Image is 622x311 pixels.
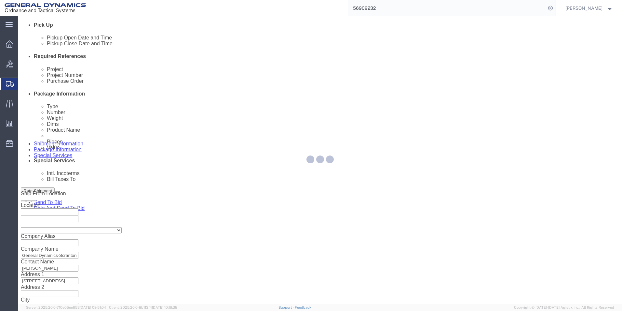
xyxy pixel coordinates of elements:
img: logo [5,3,86,13]
span: Nicole Byrnes [565,5,602,12]
span: Copyright © [DATE]-[DATE] Agistix Inc., All Rights Reserved [514,305,614,310]
span: Server: 2025.20.0-710e05ee653 [26,305,106,309]
span: Client: 2025.20.0-8b113f4 [109,305,177,309]
a: Feedback [295,305,311,309]
input: Search for shipment number, reference number [348,0,546,16]
span: [DATE] 10:16:38 [152,305,177,309]
a: Support [278,305,295,309]
button: [PERSON_NAME] [565,4,613,12]
span: [DATE] 09:51:04 [80,305,106,309]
